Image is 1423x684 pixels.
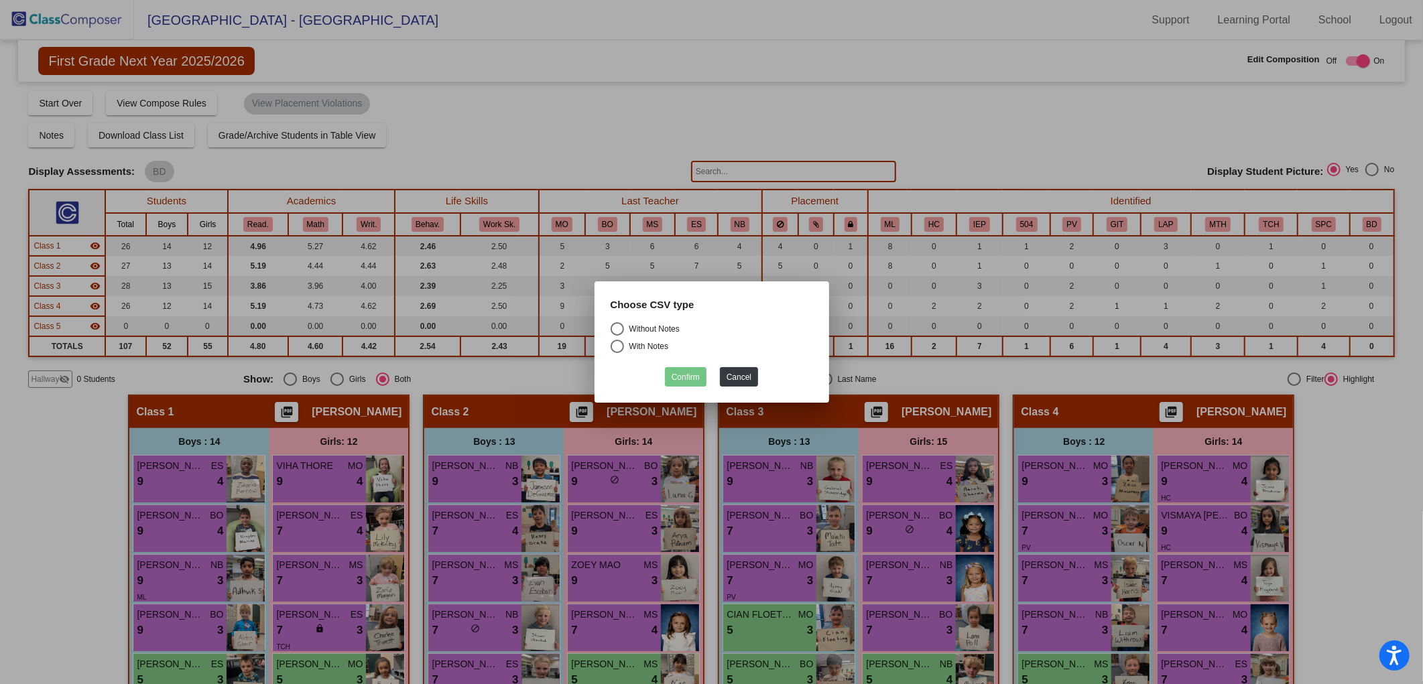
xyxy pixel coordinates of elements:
mat-radio-group: Select an option [611,322,813,357]
button: Confirm [665,367,706,387]
div: Without Notes [624,323,680,335]
button: Cancel [720,367,758,387]
label: Choose CSV type [611,297,694,313]
div: With Notes [624,340,669,352]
